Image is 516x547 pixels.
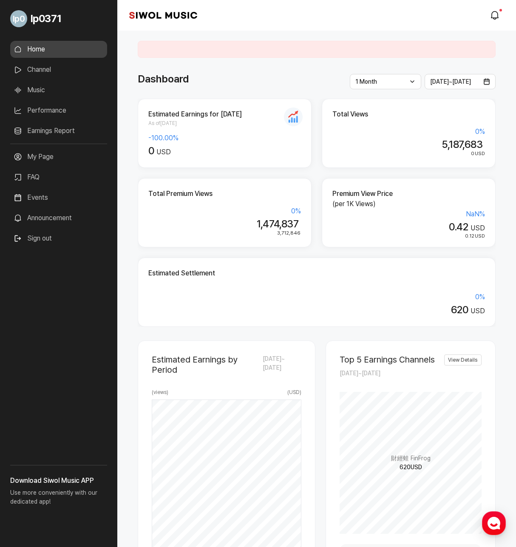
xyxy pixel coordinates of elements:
div: USD [148,304,485,316]
a: View Details [444,354,482,366]
h2: Total Premium Views [148,189,301,199]
span: Messages [71,283,96,289]
h1: Dashboard [138,71,189,87]
div: USD [332,150,485,158]
span: [DATE] ~ [DATE] [263,354,301,375]
a: modal.notifications [487,7,504,24]
span: Home [22,282,37,289]
h2: Top 5 Earnings Channels [340,354,435,365]
button: [DATE]~[DATE] [425,74,496,89]
div: 0 % [332,127,485,137]
a: Go to My Profile [10,7,107,31]
a: FAQ [10,169,107,186]
h2: Total Views [332,109,485,119]
span: [DATE] ~ [DATE] [430,78,471,85]
h2: Estimated Earnings by Period [152,354,259,375]
a: Music [10,82,107,99]
span: 3,712,846 [277,230,301,236]
div: 0 % [148,206,301,216]
span: 財經蛙 FinFrog [391,454,431,463]
span: lp0371 [31,11,61,26]
a: Home [3,269,56,291]
div: USD [148,145,301,157]
span: 1,474,837 [257,218,298,230]
div: -100.00 % [148,133,301,143]
div: USD [332,232,485,240]
button: Sign out [10,230,55,247]
a: Announcement [10,210,107,227]
span: 5,187,683 [442,138,482,150]
span: 0.12 [465,233,474,239]
h2: Estimated Settlement [148,268,485,278]
span: [DATE] ~ [DATE] [340,370,380,377]
span: 0 [471,150,474,156]
span: 620 [451,303,468,316]
div: NaN % [332,209,485,219]
p: Use more conveniently with our dedicated app! [10,486,107,513]
span: 620 USD [400,463,422,472]
a: Home [10,41,107,58]
a: Channel [10,61,107,78]
h3: Download Siwol Music APP [10,476,107,486]
p: (per 1K Views) [332,199,485,209]
div: 0 % [148,292,485,302]
h2: Estimated Earnings for [DATE] [148,109,301,119]
h2: Premium View Price [332,189,485,199]
div: USD [332,221,485,233]
span: ( views ) [152,388,168,396]
span: 1 Month [355,78,377,85]
a: Performance [10,102,107,119]
span: ( USD ) [287,388,301,396]
span: 0 [148,145,154,157]
a: My Page [10,148,107,165]
a: Earnings Report [10,122,107,139]
span: As of [DATE] [148,119,301,127]
span: Settings [126,282,147,289]
a: Settings [110,269,163,291]
span: 0.42 [449,221,468,233]
a: Events [10,189,107,206]
a: Messages [56,269,110,291]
